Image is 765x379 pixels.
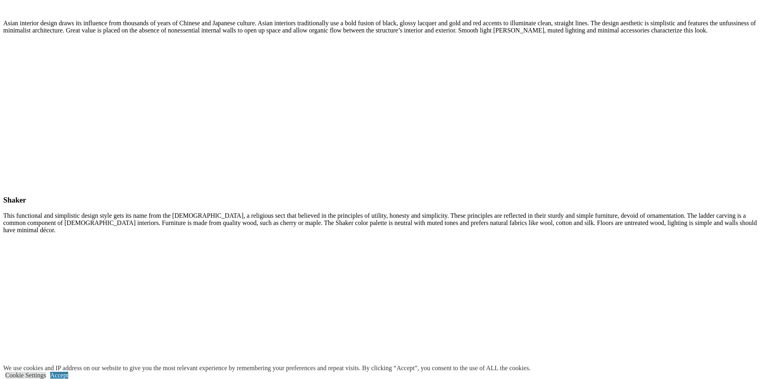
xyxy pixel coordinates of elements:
a: Cookie Settings [5,372,46,379]
a: Accept [50,372,68,379]
h3: Shaker [3,196,762,205]
p: This functional and simplistic design style gets its name from the [DEMOGRAPHIC_DATA], a religiou... [3,212,762,234]
div: We use cookies and IP address on our website to give you the most relevant experience by remember... [3,365,530,372]
p: Asian interior design draws its influence from thousands of years of Chinese and Japanese culture... [3,20,762,34]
